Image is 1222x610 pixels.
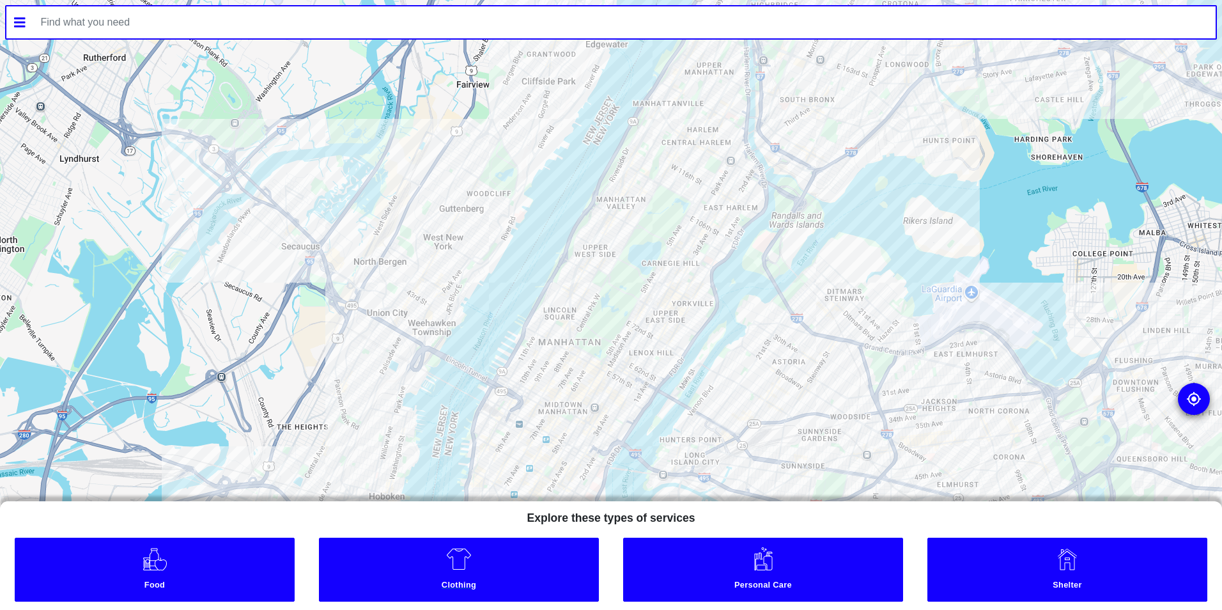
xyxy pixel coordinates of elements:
small: Personal Care [626,580,899,593]
small: Shelter [931,580,1203,593]
h5: Explore these types of services [516,501,705,530]
a: Shelter [927,538,1207,602]
img: go to my location [1186,391,1202,407]
small: Clothing [322,580,595,593]
a: Food [15,538,295,602]
img: Food [142,546,168,572]
a: Clothing [319,538,599,602]
img: Shelter [1055,546,1080,572]
small: Food [18,580,291,593]
img: Clothing [446,546,472,572]
input: Find what you need [33,6,1216,38]
a: Personal Care [623,538,903,602]
img: Personal Care [750,546,776,572]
